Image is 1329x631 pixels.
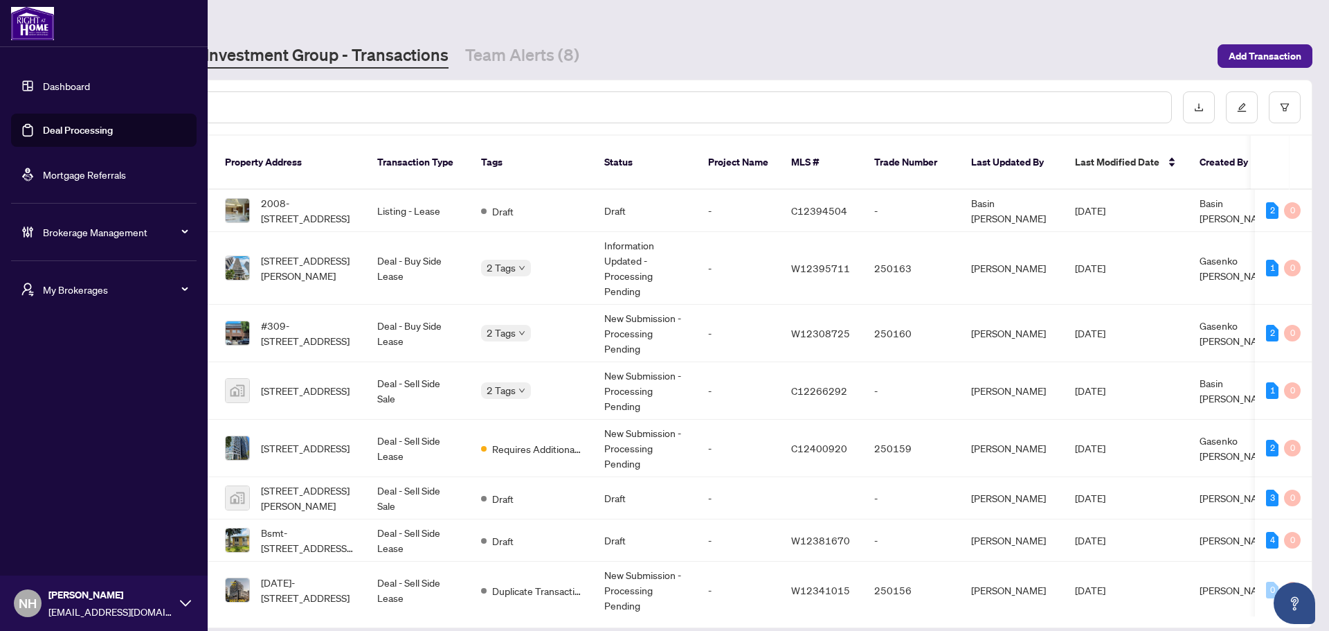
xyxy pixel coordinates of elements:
[1200,319,1274,347] span: Gasenko [PERSON_NAME]
[593,190,697,232] td: Draft
[261,525,355,556] span: Bsmt-[STREET_ADDRESS][PERSON_NAME]
[1284,202,1301,219] div: 0
[697,190,780,232] td: -
[1280,103,1290,112] span: filter
[1284,532,1301,549] div: 0
[1229,45,1301,67] span: Add Transaction
[366,420,470,477] td: Deal - Sell Side Lease
[465,44,579,69] a: Team Alerts (8)
[492,491,514,506] span: Draft
[261,441,350,456] span: [STREET_ADDRESS]
[960,362,1064,420] td: [PERSON_NAME]
[1266,490,1278,506] div: 3
[226,528,249,552] img: thumbnail-img
[791,327,850,339] span: W12308725
[1266,260,1278,276] div: 1
[863,519,960,562] td: -
[697,305,780,362] td: -
[1200,534,1274,546] span: [PERSON_NAME]
[791,534,850,546] span: W12381670
[960,562,1064,619] td: [PERSON_NAME]
[226,321,249,345] img: thumbnail-img
[863,232,960,305] td: 250163
[960,232,1064,305] td: [PERSON_NAME]
[697,232,780,305] td: -
[863,136,960,190] th: Trade Number
[366,190,470,232] td: Listing - Lease
[960,477,1064,519] td: [PERSON_NAME]
[1274,583,1315,624] button: Open asap
[1266,325,1278,341] div: 2
[1284,325,1301,341] div: 0
[487,260,516,276] span: 2 Tags
[518,330,525,337] span: down
[1075,327,1105,339] span: [DATE]
[697,477,780,519] td: -
[960,190,1064,232] td: Basin [PERSON_NAME]
[1284,382,1301,399] div: 0
[960,136,1064,190] th: Last Updated By
[1266,582,1278,598] div: 0
[1200,254,1274,282] span: Gasenko [PERSON_NAME]
[366,136,470,190] th: Transaction Type
[593,420,697,477] td: New Submission - Processing Pending
[214,136,366,190] th: Property Address
[261,253,355,283] span: [STREET_ADDRESS][PERSON_NAME]
[43,80,90,92] a: Dashboard
[960,305,1064,362] td: [PERSON_NAME]
[1269,91,1301,123] button: filter
[261,575,355,605] span: [DATE]-[STREET_ADDRESS]
[1075,492,1105,504] span: [DATE]
[863,190,960,232] td: -
[492,441,582,456] span: Requires Additional Docs
[593,232,697,305] td: Information Updated - Processing Pending
[863,477,960,519] td: -
[226,436,249,460] img: thumbnail-img
[697,519,780,562] td: -
[697,136,780,190] th: Project Name
[593,519,697,562] td: Draft
[697,420,780,477] td: -
[697,362,780,420] td: -
[1188,136,1272,190] th: Created By
[1200,434,1274,462] span: Gasenko [PERSON_NAME]
[43,124,113,136] a: Deal Processing
[593,562,697,619] td: New Submission - Processing Pending
[492,533,514,549] span: Draft
[1183,91,1215,123] button: download
[1075,442,1105,454] span: [DATE]
[226,486,249,510] img: thumbnail-img
[1226,91,1258,123] button: edit
[1075,384,1105,397] span: [DATE]
[21,283,35,296] span: user-switch
[492,583,582,598] span: Duplicate Transaction
[593,305,697,362] td: New Submission - Processing Pending
[1266,202,1278,219] div: 2
[1200,584,1274,596] span: [PERSON_NAME]
[518,265,525,272] span: down
[791,204,847,217] span: C12394504
[366,477,470,519] td: Deal - Sell Side Sale
[1075,154,1159,170] span: Last Modified Date
[226,199,249,222] img: thumbnail-img
[1284,582,1301,598] div: 0
[43,282,187,297] span: My Brokerages
[366,305,470,362] td: Deal - Buy Side Lease
[470,136,593,190] th: Tags
[791,584,850,596] span: W12341015
[1266,532,1278,549] div: 4
[19,594,37,613] span: NH
[1075,204,1105,217] span: [DATE]
[43,168,126,181] a: Mortgage Referrals
[697,562,780,619] td: -
[366,562,470,619] td: Deal - Sell Side Lease
[261,318,355,348] span: #309-[STREET_ADDRESS]
[1075,262,1105,274] span: [DATE]
[1284,490,1301,506] div: 0
[791,384,847,397] span: C12266292
[960,420,1064,477] td: [PERSON_NAME]
[366,362,470,420] td: Deal - Sell Side Sale
[1200,377,1274,405] span: Basin [PERSON_NAME]
[593,477,697,519] td: Draft
[1284,440,1301,456] div: 0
